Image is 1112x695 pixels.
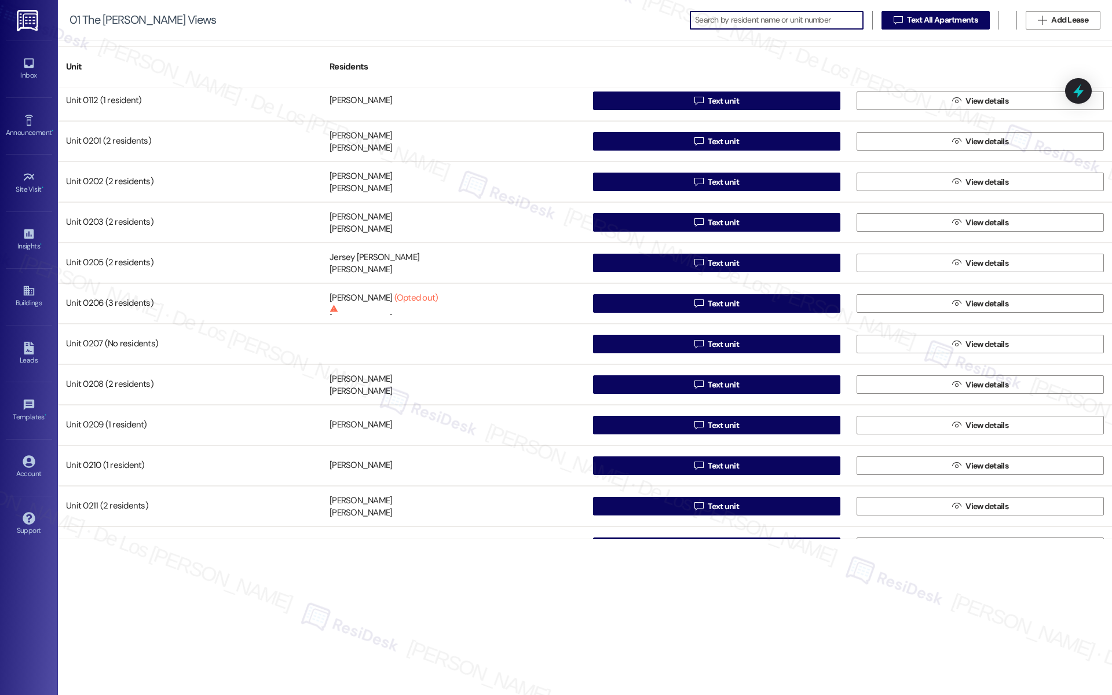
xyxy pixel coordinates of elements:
[593,213,840,232] button: Text unit
[857,537,1104,556] button: View details
[58,130,321,153] div: Unit 0201 (2 residents)
[708,500,739,513] span: Text unit
[593,92,840,110] button: Text unit
[330,264,392,276] div: [PERSON_NAME]
[708,379,739,391] span: Text unit
[965,217,1008,229] span: View details
[593,537,840,556] button: Text unit
[694,96,703,105] i: 
[694,339,703,349] i: 
[952,339,961,349] i: 
[694,299,703,308] i: 
[330,211,392,223] div: [PERSON_NAME]
[708,460,739,472] span: Text unit
[58,535,321,558] div: Unit 0212 (1 resident)
[857,335,1104,353] button: View details
[965,338,1008,350] span: View details
[330,386,392,398] div: [PERSON_NAME]
[952,299,961,308] i: 
[952,420,961,430] i: 
[1026,11,1100,30] button: Add Lease
[965,176,1008,188] span: View details
[708,95,739,107] span: Text unit
[330,251,419,264] div: Jersey [PERSON_NAME]
[965,460,1008,472] span: View details
[58,251,321,275] div: Unit 0205 (2 residents)
[708,298,739,310] span: Text unit
[708,257,739,269] span: Text unit
[6,395,52,426] a: Templates •
[1051,14,1088,26] span: Add Lease
[857,294,1104,313] button: View details
[17,10,41,31] img: ResiDesk Logo
[965,136,1008,148] span: View details
[907,14,978,26] span: Text All Apartments
[965,298,1008,310] span: View details
[58,53,321,81] div: Unit
[952,137,961,146] i: 
[58,170,321,193] div: Unit 0202 (2 residents)
[6,167,52,199] a: Site Visit •
[593,254,840,272] button: Text unit
[58,292,321,315] div: Unit 0206 (3 residents)
[58,373,321,396] div: Unit 0208 (2 residents)
[965,419,1008,431] span: View details
[58,89,321,112] div: Unit 0112 (1 resident)
[694,258,703,268] i: 
[58,332,321,356] div: Unit 0207 (No residents)
[708,136,739,148] span: Text unit
[857,416,1104,434] button: View details
[330,224,392,236] div: [PERSON_NAME]
[857,375,1104,394] button: View details
[6,338,52,370] a: Leads
[330,507,392,520] div: [PERSON_NAME]
[6,452,52,483] a: Account
[42,184,43,192] span: •
[952,177,961,186] i: 
[69,14,216,26] div: 01 The [PERSON_NAME] Views
[1038,16,1047,25] i: 
[330,142,392,155] div: [PERSON_NAME]
[6,53,52,85] a: Inbox
[694,218,703,227] i: 
[952,461,961,470] i: 
[330,183,392,195] div: [PERSON_NAME]
[593,375,840,394] button: Text unit
[708,338,739,350] span: Text unit
[58,454,321,477] div: Unit 0210 (1 resident)
[894,16,902,25] i: 
[857,213,1104,232] button: View details
[857,92,1104,110] button: View details
[593,173,840,191] button: Text unit
[593,456,840,475] button: Text unit
[708,419,739,431] span: Text unit
[593,497,840,515] button: Text unit
[40,240,42,248] span: •
[321,53,585,81] div: Residents
[694,137,703,146] i: 
[965,379,1008,391] span: View details
[330,292,438,313] div: [PERSON_NAME]
[952,380,961,389] i: 
[330,130,392,142] div: [PERSON_NAME]
[965,500,1008,513] span: View details
[694,502,703,511] i: 
[857,497,1104,515] button: View details
[593,132,840,151] button: Text unit
[6,224,52,255] a: Insights •
[952,502,961,511] i: 
[52,127,53,135] span: •
[952,258,961,268] i: 
[952,96,961,105] i: 
[857,132,1104,151] button: View details
[6,281,52,312] a: Buildings
[58,414,321,437] div: Unit 0209 (1 resident)
[330,495,392,507] div: [PERSON_NAME]
[857,456,1104,475] button: View details
[695,12,863,28] input: Search by resident name or unit number
[708,217,739,229] span: Text unit
[965,257,1008,269] span: View details
[965,95,1008,107] span: View details
[694,177,703,186] i: 
[45,411,46,419] span: •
